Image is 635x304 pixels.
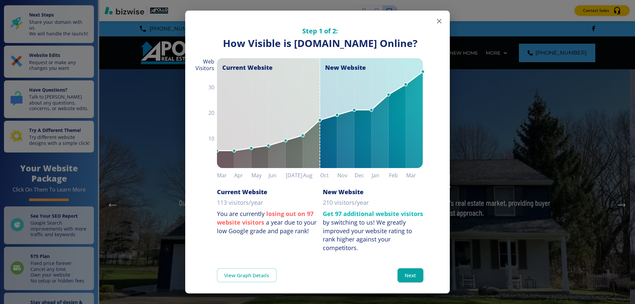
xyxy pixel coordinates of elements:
h6: [DATE] [286,171,303,180]
h6: Apr [234,171,251,180]
h6: Feb [389,171,406,180]
a: View Graph Details [217,268,276,282]
h6: Jun [269,171,286,180]
p: You are currently a year due to your low Google grade and page rank! [217,210,317,235]
h6: Oct [320,171,337,180]
p: by switching to us! [323,210,423,252]
h6: Aug [303,171,320,180]
h6: Jan [372,171,389,180]
h6: Dec [355,171,372,180]
h6: May [251,171,269,180]
strong: losing out on 97 website visitors [217,210,314,226]
h6: Mar [217,171,234,180]
h6: Current Website [217,188,267,196]
p: 210 visitors/year [323,198,369,207]
h6: Nov [337,171,355,180]
div: We greatly improved your website rating to rank higher against your competitors. [323,218,412,252]
button: Next [398,268,423,282]
p: 113 visitors/year [217,198,263,207]
strong: Get 97 additional website visitors [323,210,423,218]
h6: Mar [406,171,423,180]
h6: New Website [323,188,363,196]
